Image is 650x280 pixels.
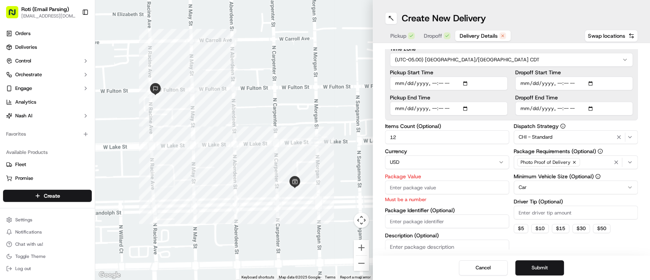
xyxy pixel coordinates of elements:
[531,224,549,233] button: $10
[3,27,92,40] a: Orders
[514,155,638,169] button: Photo Proof of Delivery
[3,227,92,237] button: Notifications
[61,107,125,121] a: 💻API Documentation
[424,32,442,40] span: Dropoff
[390,46,633,51] label: Time Zone
[15,229,42,235] span: Notifications
[3,263,92,274] button: Log out
[340,275,371,279] a: Report a map error
[26,80,96,86] div: We're available if you need us!
[385,123,509,129] label: Items Count (Optional)
[588,32,625,40] span: Swap locations
[325,275,335,279] a: Terms (opens in new tab)
[385,181,509,194] input: Enter package value
[385,208,509,213] label: Package Identifier (Optional)
[15,241,43,247] span: Chat with us!
[6,175,89,182] a: Promise
[354,240,369,255] button: Zoom in
[572,224,590,233] button: $30
[129,75,139,84] button: Start new chat
[54,129,92,135] a: Powered byPylon
[354,213,369,228] button: Map camera controls
[514,130,638,144] button: CHI - Standard
[8,30,139,43] p: Welcome 👋
[21,13,76,19] button: [EMAIL_ADDRESS][DOMAIN_NAME]
[15,85,32,92] span: Engage
[514,123,638,129] label: Dispatch Strategy
[15,253,46,259] span: Toggle Theme
[3,172,92,184] button: Promise
[64,111,70,117] div: 💻
[385,196,509,203] p: Must be a number
[514,174,638,179] label: Minimum Vehicle Size (Optional)
[3,190,92,202] button: Create
[3,239,92,250] button: Chat with us!
[402,12,486,24] h1: Create New Delivery
[514,199,638,204] label: Driver Tip (Optional)
[15,44,37,51] span: Deliveries
[519,134,553,141] span: CHI - Standard
[3,214,92,225] button: Settings
[390,32,406,40] span: Pickup
[385,174,509,179] label: Package Value
[585,30,638,42] button: Swap locations
[3,110,92,122] button: Nash AI
[15,71,42,78] span: Orchestrate
[15,161,26,168] span: Fleet
[385,149,509,154] label: Currency
[8,8,23,23] img: Nash
[26,73,125,80] div: Start new chat
[3,55,92,67] button: Control
[560,123,565,129] button: Dispatch Strategy
[76,129,92,135] span: Pylon
[15,99,36,106] span: Analytics
[15,110,58,118] span: Knowledge Base
[5,107,61,121] a: 📗Knowledge Base
[460,32,498,40] span: Delivery Details
[390,95,508,100] label: Pickup End Time
[514,206,638,219] input: Enter driver tip amount
[3,251,92,262] button: Toggle Theme
[390,70,508,75] label: Pickup Start Time
[3,69,92,81] button: Orchestrate
[514,224,528,233] button: $5
[15,266,31,272] span: Log out
[515,260,564,275] button: Submit
[515,95,633,100] label: Dropoff End Time
[15,112,32,119] span: Nash AI
[8,111,14,117] div: 📗
[459,260,508,275] button: Cancel
[514,149,638,154] label: Package Requirements (Optional)
[72,110,122,118] span: API Documentation
[15,30,30,37] span: Orders
[3,82,92,94] button: Engage
[21,5,69,13] button: Roti (Email Parsing)
[3,96,92,108] a: Analytics
[241,275,274,280] button: Keyboard shortcuts
[15,58,31,64] span: Control
[15,217,32,223] span: Settings
[521,159,570,165] span: Photo Proof of Delivery
[3,158,92,171] button: Fleet
[20,49,137,57] input: Got a question? Start typing here...
[385,233,509,238] label: Description (Optional)
[44,192,60,200] span: Create
[97,270,122,280] a: Open this area in Google Maps (opens a new window)
[6,161,89,168] a: Fleet
[385,130,509,144] input: Enter number of items
[593,224,610,233] button: $50
[97,270,122,280] img: Google
[385,214,509,228] input: Enter package identifier
[8,73,21,86] img: 1736555255976-a54dd68f-1ca7-489b-9aae-adbdc363a1c4
[595,174,600,179] button: Minimum Vehicle Size (Optional)
[15,175,33,182] span: Promise
[3,146,92,158] div: Available Products
[3,41,92,53] a: Deliveries
[354,256,369,271] button: Zoom out
[279,275,320,279] span: Map data ©2025 Google
[515,70,633,75] label: Dropoff Start Time
[597,149,603,154] button: Package Requirements (Optional)
[3,128,92,140] div: Favorites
